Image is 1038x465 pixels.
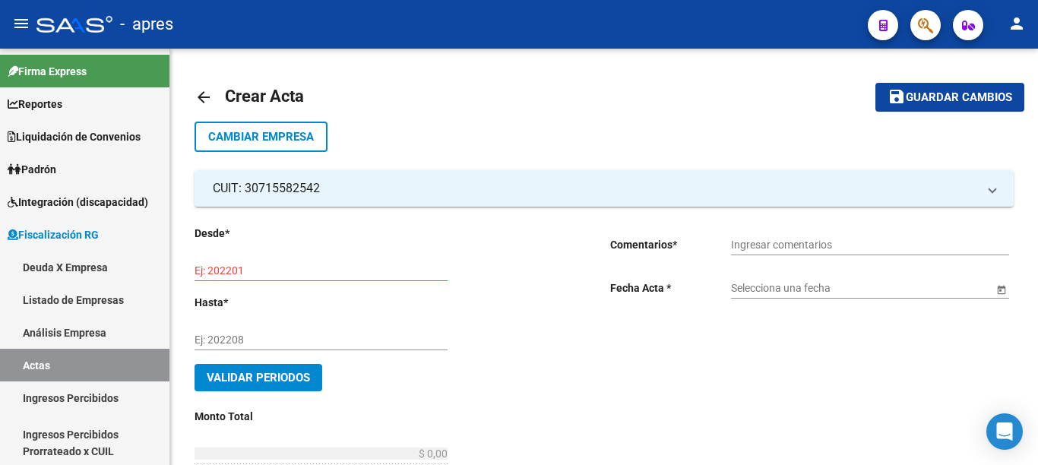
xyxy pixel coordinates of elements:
p: Desde [195,225,309,242]
span: Integración (discapacidad) [8,194,148,210]
button: Cambiar Empresa [195,122,328,152]
span: Reportes [8,96,62,112]
p: Comentarios [610,236,731,253]
span: Firma Express [8,63,87,80]
p: Hasta [195,294,309,311]
mat-panel-title: CUIT: 30715582542 [213,180,977,197]
span: Fiscalización RG [8,226,99,243]
button: Guardar cambios [875,83,1024,111]
span: Validar Periodos [207,371,310,384]
span: Liquidación de Convenios [8,128,141,145]
p: Fecha Acta * [610,280,731,296]
span: - apres [120,8,173,41]
span: Crear Acta [225,87,304,106]
mat-icon: save [888,87,906,106]
p: Monto Total [195,408,309,425]
div: Open Intercom Messenger [986,413,1023,450]
mat-icon: menu [12,14,30,33]
mat-icon: person [1008,14,1026,33]
button: Validar Periodos [195,364,322,391]
span: Guardar cambios [906,91,1012,105]
span: Padrón [8,161,56,178]
button: Open calendar [994,281,1010,297]
mat-icon: arrow_back [195,88,213,106]
span: Cambiar Empresa [208,130,314,144]
mat-expansion-panel-header: CUIT: 30715582542 [195,170,1014,207]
